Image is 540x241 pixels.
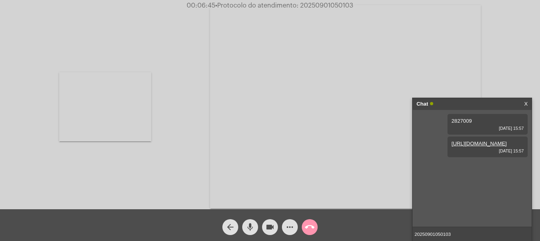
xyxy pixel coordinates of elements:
span: [DATE] 15:57 [451,148,524,153]
span: [DATE] 15:57 [451,126,524,131]
mat-icon: call_end [305,222,314,232]
mat-icon: videocam [265,222,275,232]
mat-icon: more_horiz [285,222,295,232]
span: Online [430,102,433,105]
a: X [524,98,528,110]
a: [URL][DOMAIN_NAME] [451,141,507,147]
mat-icon: arrow_back [226,222,235,232]
span: • [215,2,217,9]
span: Protocolo do atendimento: 20250901050103 [215,2,353,9]
input: Type a message [413,227,532,241]
span: 2827009 [451,118,472,124]
mat-icon: mic [245,222,255,232]
strong: Chat [417,98,428,110]
span: 00:06:45 [187,2,215,9]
